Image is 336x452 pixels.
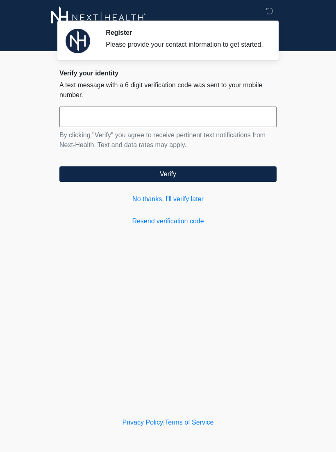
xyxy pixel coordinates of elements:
img: Agent Avatar [66,29,90,53]
a: Privacy Policy [123,419,163,426]
a: Terms of Service [165,419,213,426]
button: Verify [59,166,277,182]
div: Please provide your contact information to get started. [106,40,264,50]
a: | [163,419,165,426]
p: By clicking "Verify" you agree to receive pertinent text notifications from Next-Health. Text and... [59,130,277,150]
h2: Verify your identity [59,69,277,77]
a: Resend verification code [59,216,277,226]
img: Next-Health Logo [51,6,146,29]
a: No thanks, I'll verify later [59,194,277,204]
p: A text message with a 6 digit verification code was sent to your mobile number. [59,80,277,100]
